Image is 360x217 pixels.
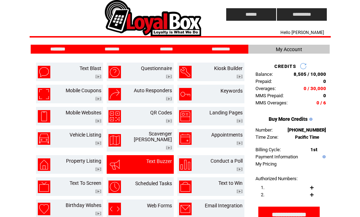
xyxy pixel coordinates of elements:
span: Authorized Numbers: [255,176,298,181]
img: kiosk-builder.png [179,66,192,78]
img: video.png [166,97,172,101]
span: MMS Overages: [255,100,288,105]
a: Property Listing [66,158,101,164]
img: text-to-screen.png [38,181,50,193]
a: Birthday Wishes [66,202,101,208]
span: My Account [276,46,302,52]
img: video.png [95,141,101,145]
img: video.png [95,167,101,171]
span: Balance: [255,71,273,77]
img: video.png [95,189,101,193]
img: video.png [95,212,101,216]
a: Web Forms [147,203,172,208]
img: video.png [237,167,243,171]
a: Auto Responders [134,88,172,93]
img: text-buzzer.png [108,158,121,171]
a: Buy More Credits [269,116,308,122]
span: Hello [PERSON_NAME] [280,30,324,35]
img: video.png [166,75,172,79]
span: 0 / 30,000 [304,86,326,91]
img: video.png [237,189,243,193]
a: Text to Win [218,180,243,186]
span: 0 / 6 [316,100,326,105]
span: CREDITS [274,64,296,69]
span: MMS Prepaid: [255,93,284,98]
a: Landing Pages [209,110,243,115]
a: Kiosk Builder [214,65,243,71]
img: auto-responders.png [108,88,121,100]
img: landing-pages.png [179,110,192,123]
img: text-blast.png [38,66,50,78]
a: Vehicle Listing [70,132,101,138]
a: Conduct a Poll [211,158,243,164]
span: Prepaid: [255,79,272,84]
img: video.png [166,146,172,150]
img: video.png [95,119,101,123]
img: help.gif [308,118,313,121]
a: Email Integration [205,203,243,208]
a: Scavenger [PERSON_NAME] [134,131,172,142]
span: Pacific Time [295,135,319,140]
a: Payment Information [255,154,298,159]
img: email-integration.png [179,203,192,215]
span: [PHONE_NUMBER] [288,127,326,133]
a: My Pricing [255,161,277,167]
img: video.png [237,141,243,145]
img: birthday-wishes.png [38,203,50,215]
span: 1. [261,185,264,190]
a: Text To Screen [70,180,101,186]
span: Time Zone: [255,134,278,140]
img: questionnaire.png [108,66,121,78]
img: video.png [237,75,243,79]
span: 2. [261,192,264,197]
span: 1st [310,147,317,152]
a: Text Blast [80,65,101,71]
img: video.png [237,119,243,123]
img: scavenger-hunt.png [108,134,121,147]
img: video.png [166,119,172,123]
img: web-forms.png [108,203,121,215]
span: 0 [323,79,326,84]
img: text-to-win.png [179,181,192,193]
span: 0 [323,93,326,98]
a: Text Buzzer [146,158,172,164]
img: help.gif [321,155,326,158]
img: property-listing.png [38,158,50,171]
span: Number: [255,127,273,133]
a: Appointments [211,132,243,138]
img: video.png [95,97,101,101]
img: appointments.png [179,132,192,145]
span: Overages: [255,86,276,91]
img: keywords.png [179,88,192,100]
a: Questionnaire [141,65,172,71]
img: vehicle-listing.png [38,132,50,145]
img: mobile-websites.png [38,110,50,123]
span: Billing Cycle: [255,147,281,152]
img: scheduled-tasks.png [108,181,121,193]
a: Mobile Coupons [66,88,101,93]
img: qr-codes.png [108,110,121,123]
a: QR Codes [150,110,172,115]
span: 8,505 / 10,000 [294,71,326,77]
img: video.png [95,75,101,79]
a: Scheduled Tasks [135,181,172,186]
img: mobile-coupons.png [38,88,50,100]
a: Mobile Websites [66,110,101,115]
img: conduct-a-poll.png [179,158,192,171]
a: Keywords [220,88,243,94]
